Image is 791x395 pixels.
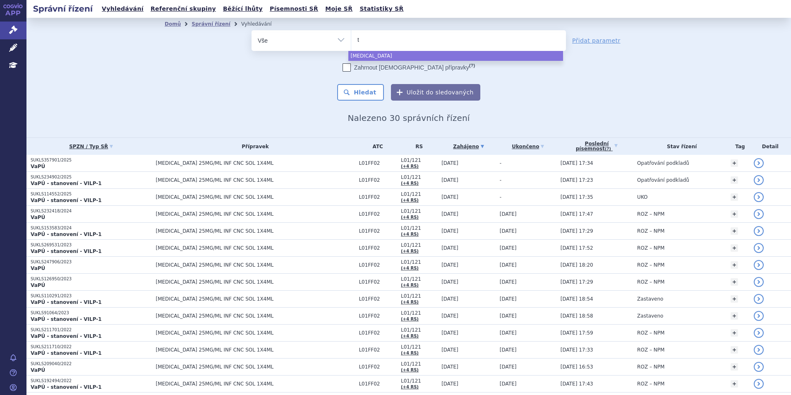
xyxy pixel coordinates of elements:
[359,364,397,370] span: L01FF02
[156,364,355,370] span: [MEDICAL_DATA] 25MG/ML INF CNC SOL 1X4ML
[165,21,181,27] a: Domů
[31,157,152,163] p: SUKLS357901/2025
[500,245,517,251] span: [DATE]
[500,262,517,268] span: [DATE]
[401,198,419,202] a: (+4 RS)
[750,138,791,155] th: Detail
[31,174,152,180] p: SUKLS234902/2025
[359,245,397,251] span: L01FF02
[401,344,437,350] span: L01/121
[561,211,593,217] span: [DATE] 17:47
[561,364,593,370] span: [DATE] 16:53
[731,295,738,303] a: +
[192,21,230,27] a: Správní řízení
[754,158,764,168] a: detail
[31,208,152,214] p: SUKLS232418/2024
[401,351,419,355] a: (+4 RS)
[359,296,397,302] span: L01FF02
[500,347,517,353] span: [DATE]
[561,228,593,234] span: [DATE] 17:29
[441,279,458,285] span: [DATE]
[441,296,458,302] span: [DATE]
[731,261,738,269] a: +
[731,312,738,320] a: +
[357,3,406,14] a: Statistiky SŘ
[731,346,738,354] a: +
[401,249,419,253] a: (+4 RS)
[401,293,437,299] span: L01/121
[401,259,437,265] span: L01/121
[31,225,152,231] p: SUKLS153583/2024
[441,211,458,217] span: [DATE]
[731,329,738,337] a: +
[441,228,458,234] span: [DATE]
[323,3,355,14] a: Moje SŘ
[241,18,283,30] li: Vyhledávání
[348,51,563,61] li: [MEDICAL_DATA]
[401,157,437,163] span: L01/121
[156,245,355,251] span: [MEDICAL_DATA] 25MG/ML INF CNC SOL 1X4ML
[31,378,152,384] p: SUKLS192494/2022
[441,313,458,319] span: [DATE]
[267,3,321,14] a: Písemnosti SŘ
[500,160,501,166] span: -
[731,159,738,167] a: +
[500,381,517,387] span: [DATE]
[31,197,102,203] strong: VaPÚ - stanovení - VILP-1
[156,296,355,302] span: [MEDICAL_DATA] 25MG/ML INF CNC SOL 1X4ML
[401,385,419,389] a: (+4 RS)
[561,160,593,166] span: [DATE] 17:34
[441,381,458,387] span: [DATE]
[31,299,102,305] strong: VaPÚ - stanovení - VILP-1
[726,138,750,155] th: Tag
[31,164,45,169] strong: VaPÚ
[148,3,218,14] a: Referenční skupiny
[359,160,397,166] span: L01FF02
[637,381,664,387] span: ROZ – NPM
[31,242,152,248] p: SUKLS269531/2023
[31,282,45,288] strong: VaPÚ
[754,192,764,202] a: detail
[561,330,593,336] span: [DATE] 17:59
[441,141,496,152] a: Zahájeno
[500,194,501,200] span: -
[637,194,647,200] span: UKO
[401,242,437,248] span: L01/121
[156,177,355,183] span: [MEDICAL_DATA] 25MG/ML INF CNC SOL 1X4ML
[754,260,764,270] a: detail
[401,317,419,321] a: (+4 RS)
[500,141,556,152] a: Ukončeno
[754,311,764,321] a: detail
[637,228,664,234] span: ROZ – NPM
[561,262,593,268] span: [DATE] 18:20
[31,350,102,356] strong: VaPÚ - stanovení - VILP-1
[31,276,152,282] p: SUKLS126950/2023
[31,344,152,350] p: SUKLS211710/2022
[561,194,593,200] span: [DATE] 17:35
[731,210,738,218] a: +
[637,347,664,353] span: ROZ – NPM
[31,214,45,220] strong: VaPÚ
[401,327,437,333] span: L01/121
[31,141,152,152] a: SPZN / Typ SŘ
[401,310,437,316] span: L01/121
[637,262,664,268] span: ROZ – NPM
[337,84,384,101] button: Hledat
[441,347,458,353] span: [DATE]
[731,176,738,184] a: +
[637,330,664,336] span: ROZ – NPM
[156,279,355,285] span: [MEDICAL_DATA] 25MG/ML INF CNC SOL 1X4ML
[31,384,102,390] strong: VaPÚ - stanovení - VILP-1
[401,378,437,384] span: L01/121
[31,248,102,254] strong: VaPÚ - stanovení - VILP-1
[156,160,355,166] span: [MEDICAL_DATA] 25MG/ML INF CNC SOL 1X4ML
[401,334,419,338] a: (+4 RS)
[441,245,458,251] span: [DATE]
[637,279,664,285] span: ROZ – NPM
[561,313,593,319] span: [DATE] 18:58
[637,211,664,217] span: ROZ – NPM
[401,266,419,270] a: (+4 RS)
[401,215,419,219] a: (+4 RS)
[637,245,664,251] span: ROZ – NPM
[561,347,593,353] span: [DATE] 17:33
